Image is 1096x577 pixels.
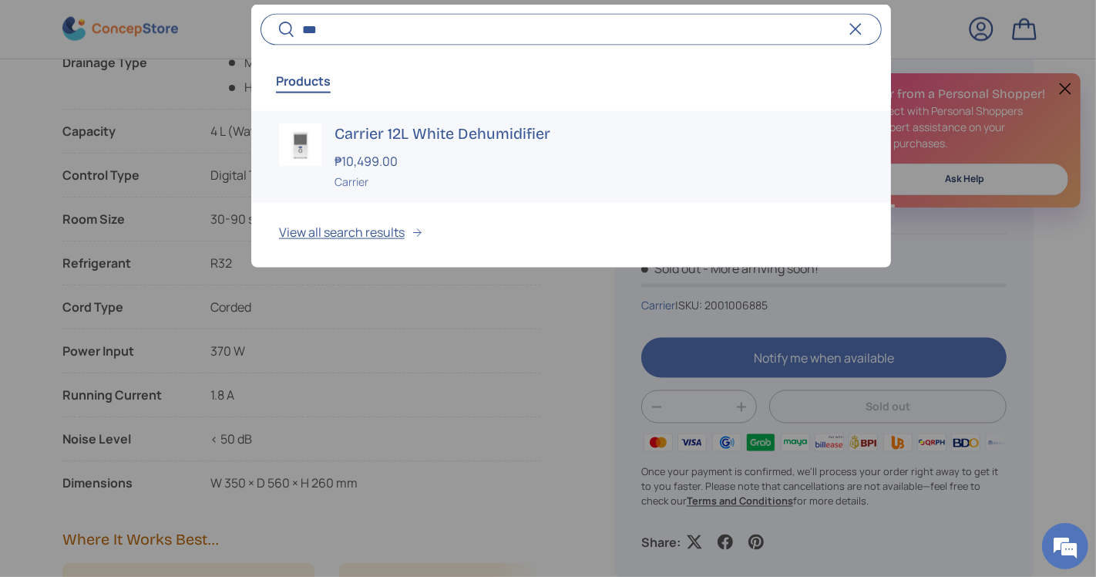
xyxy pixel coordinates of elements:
div: Carrier [335,174,863,190]
div: Minimize live chat window [253,8,290,45]
h3: Carrier 12L White Dehumidifier [335,123,863,144]
button: View all search results [251,202,891,267]
button: Products [276,62,331,98]
span: We're online! [89,184,213,339]
div: Chat with us now [80,86,259,106]
strong: ₱10,499.00 [335,153,402,170]
a: carrier-dehumidifier-12-liter-full-view-concepstore Carrier 12L White Dehumidifier ₱10,499.00 Car... [251,110,891,202]
img: carrier-dehumidifier-12-liter-full-view-concepstore [279,123,322,166]
textarea: Type your message and hit 'Enter' [8,400,294,454]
